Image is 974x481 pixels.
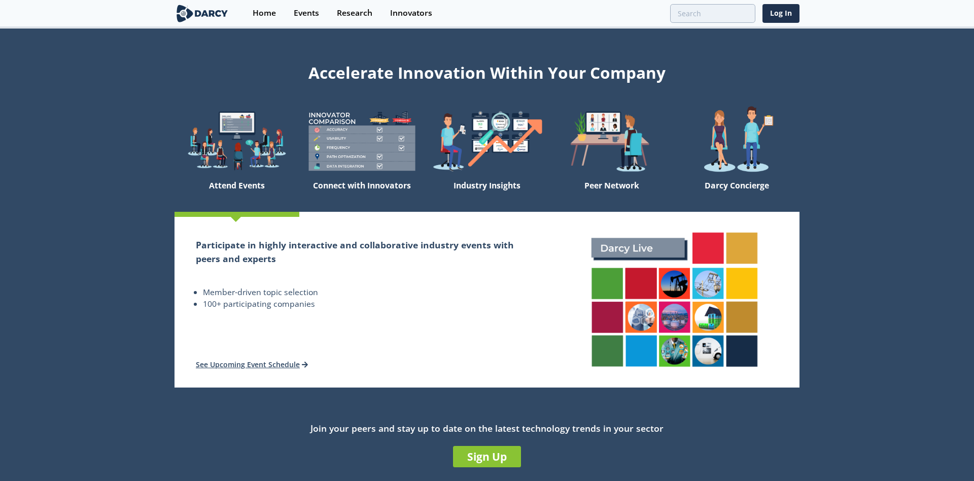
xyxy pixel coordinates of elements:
img: welcome-attend-b816887fc24c32c29d1763c6e0ddb6e6.png [549,106,674,176]
div: Industry Insights [425,176,549,212]
li: 100+ participating companies [203,298,528,310]
img: welcome-explore-560578ff38cea7c86bcfe544b5e45342.png [175,106,299,176]
li: Member-driven topic selection [203,286,528,299]
div: Innovators [390,9,432,17]
div: Attend Events [175,176,299,212]
img: welcome-find-a12191a34a96034fcac36f4ff4d37733.png [425,106,549,176]
img: welcome-concierge-wide-20dccca83e9cbdbb601deee24fb8df72.png [675,106,799,176]
div: Accelerate Innovation Within Your Company [175,57,799,84]
a: Log In [762,4,799,23]
img: attend-events-831e21027d8dfeae142a4bc70e306247.png [581,222,769,378]
div: Research [337,9,372,17]
div: Home [253,9,276,17]
div: Peer Network [549,176,674,212]
div: Connect with Innovators [299,176,424,212]
a: See Upcoming Event Schedule [196,360,308,369]
img: welcome-compare-1b687586299da8f117b7ac84fd957760.png [299,106,424,176]
input: Advanced Search [670,4,755,23]
div: Events [294,9,319,17]
div: Darcy Concierge [675,176,799,212]
a: Sign Up [453,446,521,467]
img: logo-wide.svg [175,5,230,22]
h2: Participate in highly interactive and collaborative industry events with peers and experts [196,238,528,265]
